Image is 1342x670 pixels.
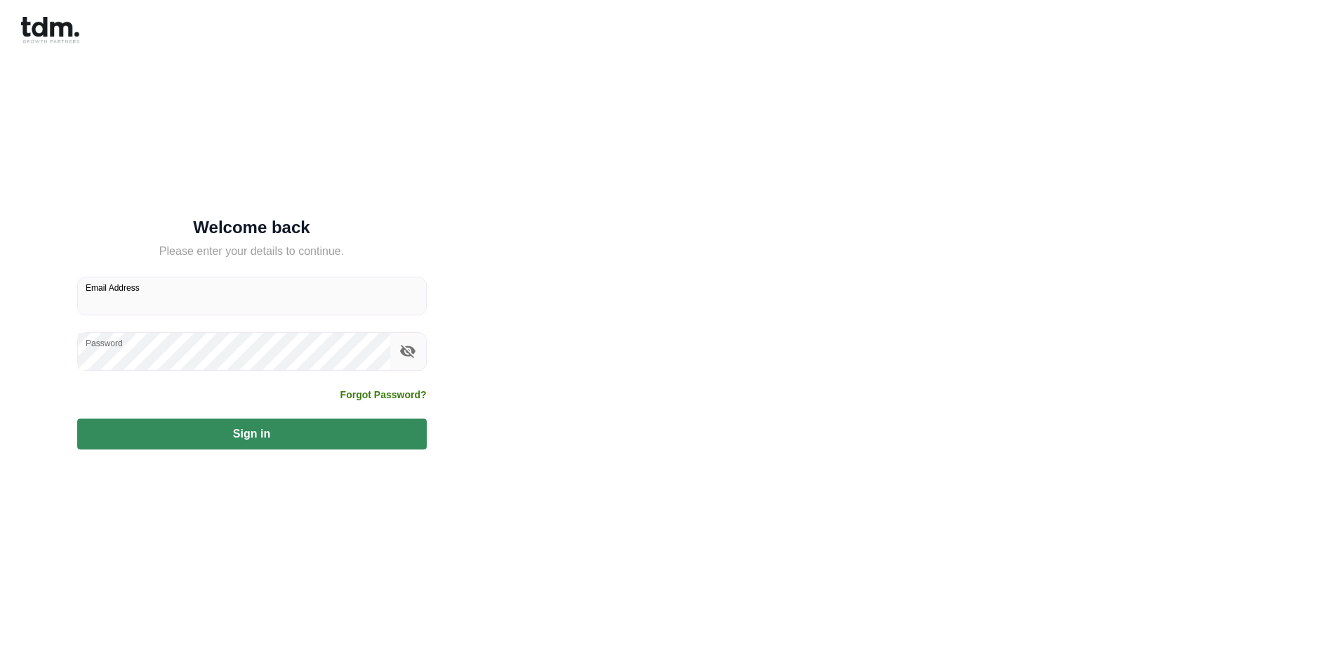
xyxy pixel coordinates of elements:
[86,282,140,294] label: Email Address
[77,243,427,260] h5: Please enter your details to continue.
[340,388,427,402] a: Forgot Password?
[396,339,420,363] button: toggle password visibility
[86,337,123,349] label: Password
[77,221,427,235] h5: Welcome back
[77,419,427,449] button: Sign in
